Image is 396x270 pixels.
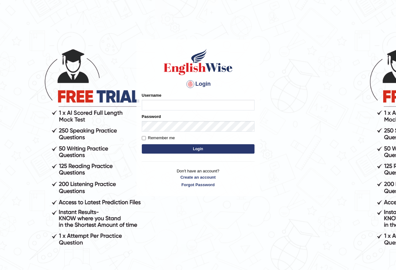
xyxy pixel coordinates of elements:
[142,174,255,180] a: Create an account
[142,136,146,140] input: Remember me
[142,92,162,98] label: Username
[142,114,161,120] label: Password
[142,135,175,141] label: Remember me
[142,168,255,187] p: Don't have an account?
[142,144,255,154] button: Login
[142,79,255,89] h4: Login
[162,48,234,76] img: Logo of English Wise sign in for intelligent practice with AI
[142,182,255,188] a: Forgot Password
